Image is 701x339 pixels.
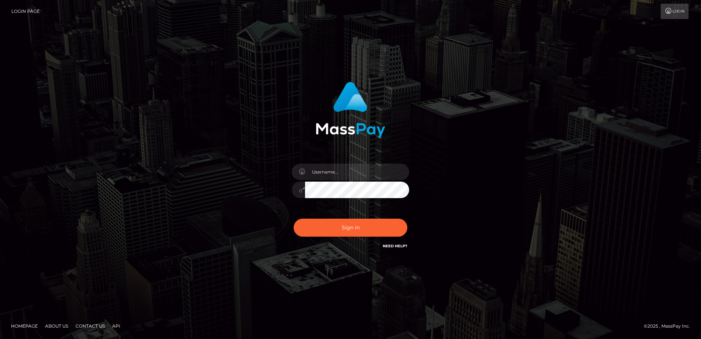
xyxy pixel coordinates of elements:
[8,320,41,332] a: Homepage
[316,82,385,138] img: MassPay Login
[73,320,108,332] a: Contact Us
[294,219,407,237] button: Sign in
[109,320,123,332] a: API
[11,4,40,19] a: Login Page
[383,244,407,248] a: Need Help?
[305,164,409,180] input: Username...
[42,320,71,332] a: About Us
[644,322,696,330] div: © 2025 , MassPay Inc.
[661,4,689,19] a: Login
